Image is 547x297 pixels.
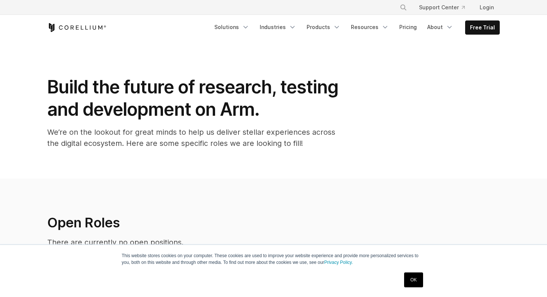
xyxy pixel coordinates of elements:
[397,1,410,14] button: Search
[391,1,500,14] div: Navigation Menu
[210,20,500,35] div: Navigation Menu
[255,20,301,34] a: Industries
[302,20,345,34] a: Products
[413,1,471,14] a: Support Center
[346,20,393,34] a: Resources
[324,260,353,265] a: Privacy Policy.
[466,21,499,34] a: Free Trial
[47,214,383,231] h2: Open Roles
[47,237,383,248] p: There are currently no open positions.
[210,20,254,34] a: Solutions
[404,272,423,287] a: OK
[47,76,345,121] h1: Build the future of research, testing and development on Arm.
[47,23,106,32] a: Corellium Home
[47,127,345,149] p: We’re on the lookout for great minds to help us deliver stellar experiences across the digital ec...
[474,1,500,14] a: Login
[395,20,421,34] a: Pricing
[122,252,425,266] p: This website stores cookies on your computer. These cookies are used to improve your website expe...
[423,20,458,34] a: About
